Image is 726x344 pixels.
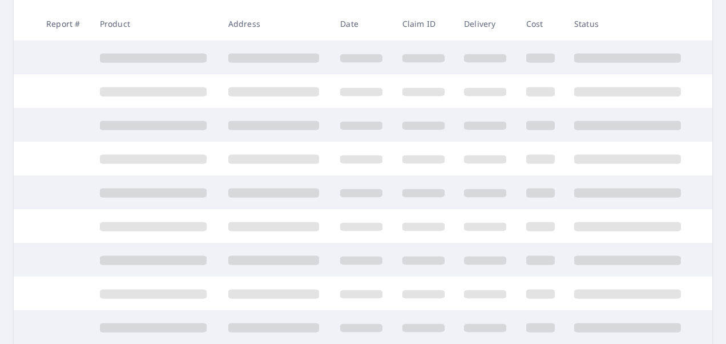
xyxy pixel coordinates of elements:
th: Delivery [455,7,517,41]
th: Claim ID [393,7,455,41]
th: Status [565,7,693,41]
th: Product [91,7,219,41]
th: Date [331,7,393,41]
th: Report # [37,7,91,41]
th: Address [219,7,331,41]
th: Cost [517,7,565,41]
